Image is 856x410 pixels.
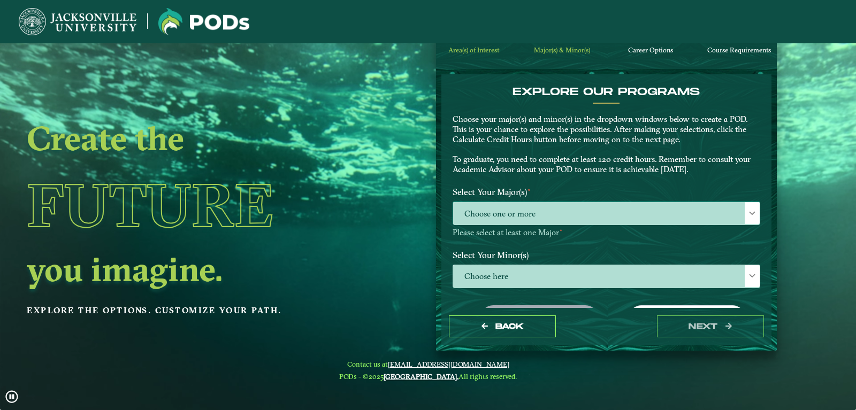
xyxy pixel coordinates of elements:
[534,46,590,54] span: Major(s) & Minor(s)
[27,303,358,319] p: Explore the options. Customize your path.
[384,372,458,381] a: [GEOGRAPHIC_DATA].
[628,46,673,54] span: Career Options
[158,8,249,35] img: Jacksonville University logo
[453,86,760,98] h4: EXPLORE OUR PROGRAMS
[339,360,517,368] span: Contact us at
[27,254,358,284] h2: you imagine.
[527,185,531,194] sup: ⋆
[27,123,358,153] h2: Create the
[559,226,563,234] sup: ⋆
[445,245,768,265] label: Select Your Minor(s)
[339,372,517,381] span: PODs - ©2025 All rights reserved.
[453,265,760,288] span: Choose here
[388,360,509,368] a: [EMAIL_ADDRESS][DOMAIN_NAME]
[27,157,358,254] h1: Future
[445,182,768,202] label: Select Your Major(s)
[480,305,598,330] button: Calculate credit hours
[628,305,746,331] button: Clear All
[19,8,136,35] img: Jacksonville University logo
[448,46,499,54] span: Area(s) of Interest
[453,114,760,175] p: Choose your major(s) and minor(s) in the dropdown windows below to create a POD. This is your cha...
[453,228,760,238] p: Please select at least one Major
[657,315,764,337] button: next
[449,315,556,337] button: Back
[453,202,760,225] span: Choose one or more
[707,46,771,54] span: Course Requirements
[495,322,524,331] span: Back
